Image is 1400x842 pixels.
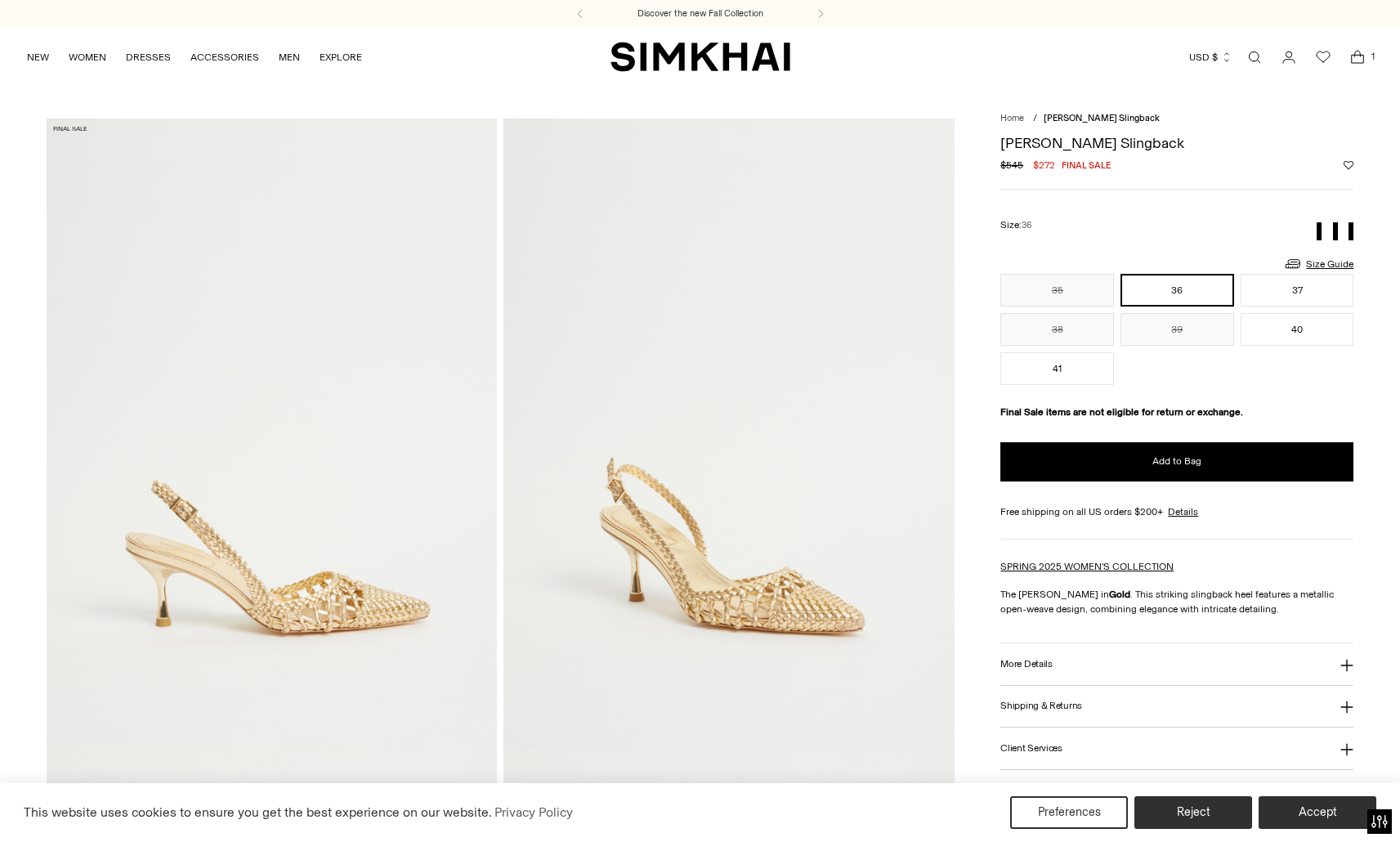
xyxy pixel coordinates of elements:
[1033,158,1055,172] span: $272
[1152,455,1201,468] span: Add to Bag
[320,39,362,75] a: EXPLORE
[1000,701,1082,711] h3: Shipping & Returns
[190,39,259,75] a: ACCESSORIES
[47,119,498,795] img: Dylan Woven Slingback
[1238,41,1271,74] a: Open search modal
[279,39,300,75] a: MEN
[1341,41,1374,74] a: Open cart modal
[69,39,106,75] a: WOMEN
[1000,406,1243,418] strong: Final Sale items are not eligible for return or exchange.
[1120,274,1234,307] button: 36
[1344,160,1353,170] button: Add to Wishlist
[126,39,171,75] a: DRESSES
[1189,39,1232,75] button: USD $
[24,804,492,820] span: This website uses cookies to ensure you get the best experience on our website.
[1033,112,1037,126] div: /
[503,119,955,795] img: Dylan Woven Slingback
[1000,561,1174,572] a: SPRING 2025 WOMEN'S COLLECTION
[1000,504,1353,519] div: Free shipping on all US orders $200+
[1000,158,1023,172] s: $545
[1000,136,1353,150] h1: [PERSON_NAME] Slingback
[611,41,790,73] a: SIMKHAI
[492,800,575,825] a: Privacy Policy (opens in a new tab)
[1000,442,1353,481] button: Add to Bag
[1366,49,1380,64] span: 1
[1000,217,1031,233] label: Size:
[1283,253,1353,274] a: Size Guide
[1168,504,1198,519] a: Details
[1010,796,1128,829] button: Preferences
[1307,41,1340,74] a: Wishlist
[1000,112,1353,126] nav: breadcrumbs
[1000,643,1353,685] button: More Details
[637,7,763,20] a: Discover the new Fall Collection
[1000,274,1114,307] button: 35
[1000,113,1024,123] a: Home
[1000,743,1062,754] h3: Client Services
[1134,796,1252,829] button: Reject
[1241,313,1354,346] button: 40
[1241,274,1354,307] button: 37
[1120,313,1234,346] button: 39
[1022,220,1031,231] span: 36
[1000,352,1114,385] button: 41
[1109,589,1130,600] strong: Gold
[1259,796,1376,829] button: Accept
[27,39,49,75] a: NEW
[1000,313,1114,346] button: 38
[1000,770,1353,812] button: About [PERSON_NAME]
[1000,728,1353,769] button: Client Services
[1000,587,1353,616] p: The [PERSON_NAME] in . This striking slingback heel features a metallic open-weave design, combin...
[1044,113,1160,123] span: [PERSON_NAME] Slingback
[1000,686,1353,728] button: Shipping & Returns
[1273,41,1305,74] a: Go to the account page
[1000,659,1052,670] h3: More Details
